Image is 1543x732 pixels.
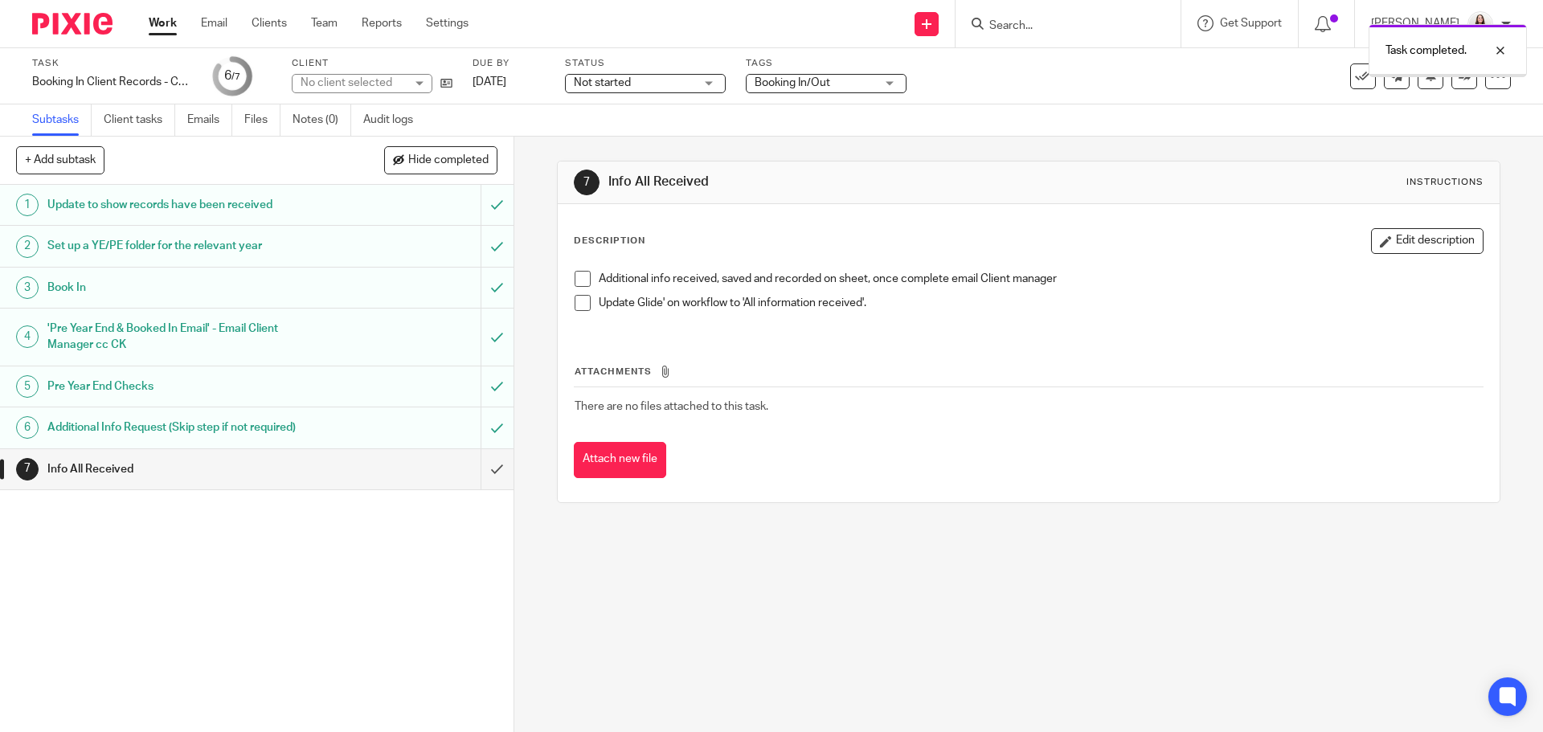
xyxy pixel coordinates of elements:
[473,76,506,88] span: [DATE]
[1371,228,1484,254] button: Edit description
[1406,176,1484,189] div: Instructions
[363,104,425,136] a: Audit logs
[575,367,652,376] span: Attachments
[16,276,39,299] div: 3
[292,57,452,70] label: Client
[608,174,1063,190] h1: Info All Received
[574,170,600,195] div: 7
[565,57,726,70] label: Status
[47,193,325,217] h1: Update to show records have been received
[16,458,39,481] div: 7
[252,15,287,31] a: Clients
[599,271,1482,287] p: Additional info received, saved and recorded on sheet, once complete email Client manager
[574,442,666,478] button: Attach new file
[16,194,39,216] div: 1
[599,295,1482,311] p: Update Glide' on workflow to 'All information received'.
[384,146,497,174] button: Hide completed
[746,57,907,70] label: Tags
[244,104,280,136] a: Files
[1385,43,1467,59] p: Task completed.
[201,15,227,31] a: Email
[293,104,351,136] a: Notes (0)
[16,325,39,348] div: 4
[32,74,193,90] div: Booking In Client Records - Company - Digital (Eg Xero)
[47,374,325,399] h1: Pre Year End Checks
[47,234,325,258] h1: Set up a YE/PE folder for the relevant year
[408,154,489,167] span: Hide completed
[32,57,193,70] label: Task
[32,104,92,136] a: Subtasks
[16,416,39,439] div: 6
[362,15,402,31] a: Reports
[32,13,113,35] img: Pixie
[426,15,469,31] a: Settings
[187,104,232,136] a: Emails
[574,235,645,247] p: Description
[1467,11,1493,37] img: 2022.jpg
[473,57,545,70] label: Due by
[47,317,325,358] h1: 'Pre Year End & Booked In Email' - Email Client Manager cc CK
[47,415,325,440] h1: Additional Info Request (Skip step if not required)
[47,457,325,481] h1: Info All Received
[574,77,631,88] span: Not started
[47,276,325,300] h1: Book In
[104,104,175,136] a: Client tasks
[575,401,768,412] span: There are no files attached to this task.
[301,75,405,91] div: No client selected
[16,375,39,398] div: 5
[16,235,39,258] div: 2
[311,15,338,31] a: Team
[149,15,177,31] a: Work
[16,146,104,174] button: + Add subtask
[755,77,830,88] span: Booking In/Out
[231,72,240,81] small: /7
[224,67,240,85] div: 6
